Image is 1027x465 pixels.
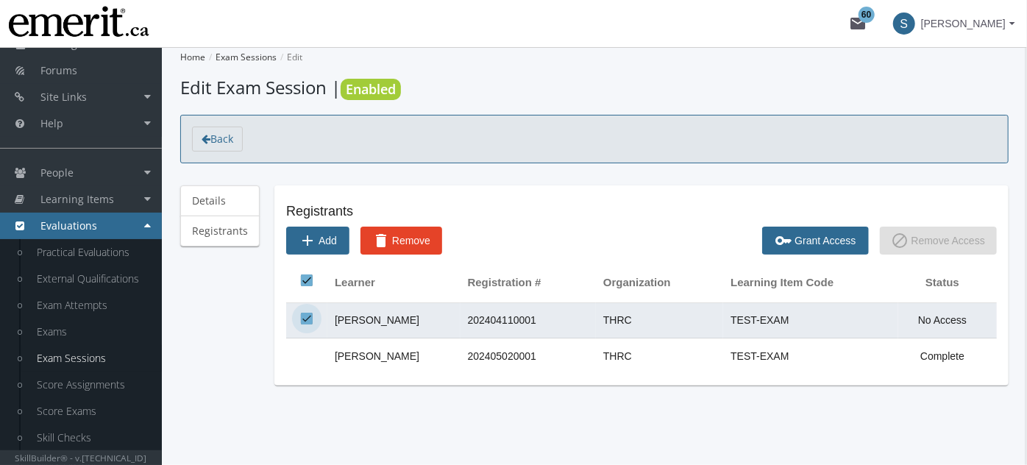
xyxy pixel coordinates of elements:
div: Learner [335,274,388,290]
span: THRC [603,350,632,362]
a: Skill Checks [22,425,162,451]
span: Help [40,116,63,130]
span: No Access [918,314,967,326]
span: Forums [40,63,77,77]
a: Exam Sessions [216,51,277,63]
mat-icon: key [775,232,792,249]
div: Registration # [468,274,555,290]
div: Organization [603,274,684,290]
span: TEST-EXAM [731,350,789,362]
h2: Registrants [286,205,997,219]
span: THRC [603,314,632,326]
li: Edit [277,47,302,68]
span: Remove Access [892,227,985,254]
small: SkillBuilder® - v.[TECHNICAL_ID] [15,452,147,464]
div: Learning Item Code [731,274,847,290]
button: Remove Access [880,227,997,255]
button: Remove [360,227,442,255]
span: Add [299,227,337,254]
a: Back [192,127,243,152]
span: Status [925,274,959,290]
button: Add [286,227,349,255]
span: Learner [335,274,375,290]
a: Home [180,51,205,63]
a: Practical Evaluations [22,239,162,266]
span: S [893,13,915,35]
mat-icon: delete [372,232,390,249]
span: Enabled [341,79,401,100]
span: Site Links [40,90,87,104]
span: Registration # [468,274,541,290]
mat-icon: block [892,232,909,249]
a: Exam Attempts [22,292,162,319]
span: Complete [920,350,964,362]
span: Evaluations [40,219,97,232]
span: Grant Access [775,227,856,254]
span: 202405020001 [468,350,536,362]
span: [PERSON_NAME] [921,10,1006,37]
span: People [40,166,74,180]
h1: Edit Exam Session | [180,75,1009,100]
a: External Qualifications [22,266,162,292]
a: Details [180,185,260,216]
span: 202404110001 [468,314,536,326]
span: Learning Item Code [731,274,834,290]
a: Score Assignments [22,372,162,398]
a: Registrants [180,216,260,246]
span: Sasha Yakovchuk [335,350,419,362]
mat-icon: add [299,232,316,249]
a: Exams [22,319,162,345]
button: Grant Access [762,227,868,255]
span: Organization [603,274,671,290]
span: Learning Items [40,192,114,206]
span: Remove [372,227,430,254]
a: Exam Sessions [22,345,162,372]
span: Back [210,132,233,146]
a: Score Exams [22,398,162,425]
span: Sarah Durocher [335,314,419,326]
span: TEST-EXAM [731,314,789,326]
mat-icon: mail [849,15,867,32]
